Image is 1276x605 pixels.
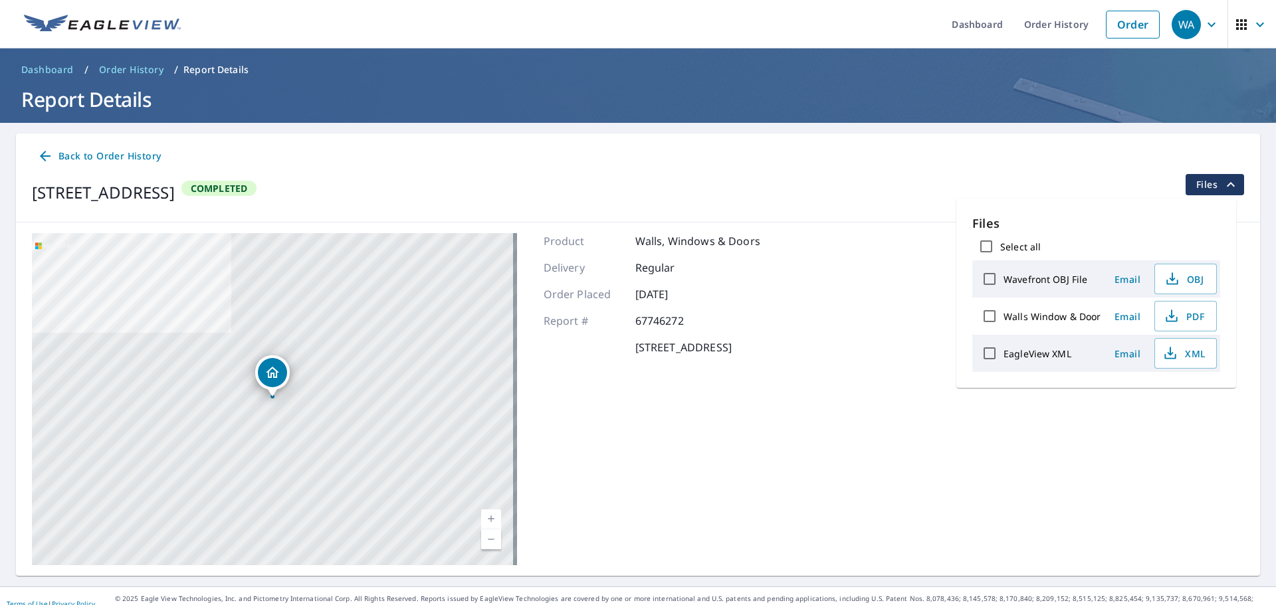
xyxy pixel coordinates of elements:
[1106,11,1160,39] a: Order
[183,182,256,195] span: Completed
[1107,306,1149,327] button: Email
[1163,345,1206,361] span: XML
[972,215,1220,232] p: Files
[24,15,181,35] img: EV Logo
[1154,338,1217,369] button: XML
[481,529,501,549] a: Current Level 17, Zoom Out
[1004,347,1071,360] label: EagleView XML
[174,62,178,78] li: /
[84,62,88,78] li: /
[1107,269,1149,290] button: Email
[1112,347,1144,360] span: Email
[1000,240,1041,253] label: Select all
[1154,264,1217,294] button: OBJ
[1154,301,1217,331] button: PDF
[1163,308,1206,324] span: PDF
[1112,310,1144,323] span: Email
[94,59,169,80] a: Order History
[544,286,623,302] p: Order Placed
[635,260,715,276] p: Regular
[544,313,623,329] p: Report #
[99,63,163,76] span: Order History
[1004,273,1087,286] label: Wavefront OBJ File
[481,509,501,529] a: Current Level 17, Zoom In
[1112,273,1144,286] span: Email
[544,233,623,249] p: Product
[32,144,166,169] a: Back to Order History
[635,313,715,329] p: 67746272
[16,59,79,80] a: Dashboard
[635,339,732,355] p: [STREET_ADDRESS]
[32,181,175,205] div: [STREET_ADDRESS]
[255,355,290,396] div: Dropped pin, building 1, Residential property, 446 S Capitol Ave Corydon, IN 47112
[1172,10,1201,39] div: WA
[635,233,760,249] p: Walls, Windows & Doors
[16,59,1260,80] nav: breadcrumb
[1004,310,1101,323] label: Walls Window & Door
[1163,271,1206,287] span: OBJ
[183,63,249,76] p: Report Details
[21,63,74,76] span: Dashboard
[1185,174,1244,195] button: filesDropdownBtn-67746272
[16,86,1260,113] h1: Report Details
[1196,177,1239,193] span: Files
[544,260,623,276] p: Delivery
[635,286,715,302] p: [DATE]
[1107,343,1149,364] button: Email
[37,148,161,165] span: Back to Order History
